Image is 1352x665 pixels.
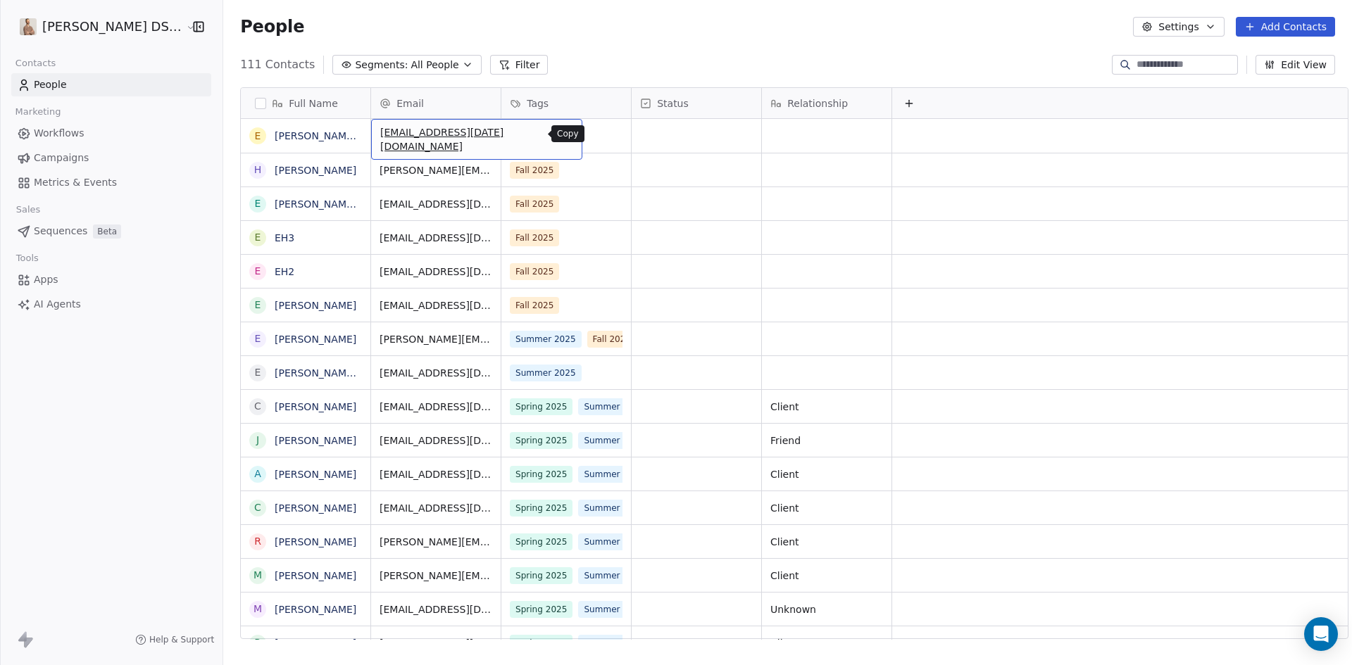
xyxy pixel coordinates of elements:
[1133,17,1224,37] button: Settings
[255,331,261,346] div: E
[557,128,579,139] p: Copy
[380,265,492,279] span: [EMAIL_ADDRESS][DOMAIN_NAME]
[17,15,177,39] button: [PERSON_NAME] DS Realty
[380,400,492,414] span: [EMAIL_ADDRESS][DOMAIN_NAME]
[380,332,492,346] span: [PERSON_NAME][EMAIL_ADDRESS][DOMAIN_NAME]
[770,535,883,549] span: Client
[275,334,356,345] a: [PERSON_NAME]
[93,224,121,239] span: Beta
[380,231,492,245] span: [EMAIL_ADDRESS][DOMAIN_NAME]
[255,129,261,144] div: E
[527,96,549,110] span: Tags
[34,297,81,312] span: AI Agents
[275,165,356,176] a: [PERSON_NAME]
[510,601,572,618] span: Spring 2025
[587,331,637,348] span: Fall 2025
[510,533,572,550] span: Spring 2025
[275,570,356,581] a: [PERSON_NAME]
[275,604,356,615] a: [PERSON_NAME]
[380,636,492,650] span: [EMAIL_ADDRESS][DOMAIN_NAME]
[135,634,214,645] a: Help & Support
[490,55,549,75] button: Filter
[510,263,559,280] span: Fall 2025
[255,298,261,312] div: E
[20,18,37,35] img: Daniel%20Simpson%20Social%20Media%20Profile%20Picture%201080x1080%20Option%201.png
[256,433,259,448] div: J
[275,198,415,210] a: [PERSON_NAME] Test [DATE]
[11,122,211,145] a: Workflows
[42,18,182,36] span: [PERSON_NAME] DS Realty
[241,119,371,640] div: grid
[254,399,261,414] div: C
[9,53,62,74] span: Contacts
[510,162,559,179] span: Fall 2025
[579,601,651,618] span: Summer 2025
[380,569,492,583] span: [PERSON_NAME][EMAIL_ADDRESS][DOMAIN_NAME]
[275,469,356,480] a: [PERSON_NAME]
[632,88,761,118] div: Status
[770,433,883,448] span: Friend
[770,400,883,414] span: Client
[1236,17,1335,37] button: Add Contacts
[380,125,548,153] span: [EMAIL_ADDRESS][DATE][DOMAIN_NAME]
[510,229,559,246] span: Fall 2025
[241,88,370,118] div: Full Name
[255,230,261,245] div: E
[11,171,211,194] a: Metrics & Events
[380,535,492,549] span: [PERSON_NAME][EMAIL_ADDRESS][DOMAIN_NAME]
[510,432,572,449] span: Spring 2025
[510,567,572,584] span: Spring 2025
[579,466,651,483] span: Summer 2025
[275,435,356,446] a: [PERSON_NAME]
[411,58,458,72] span: All People
[579,567,651,584] span: Summer 2025
[380,366,492,380] span: [EMAIL_ADDRESS][DATE][DATE][DOMAIN_NAME]
[10,199,46,220] span: Sales
[240,56,315,73] span: 111 Contacts
[380,501,492,515] span: [EMAIL_ADDRESS][DOMAIN_NAME]
[11,293,211,316] a: AI Agents
[255,264,261,279] div: E
[275,300,356,311] a: [PERSON_NAME]
[579,635,651,652] span: Summer 2025
[275,638,356,649] a: [PERSON_NAME]
[371,88,501,118] div: Email
[254,568,262,583] div: M
[254,602,262,616] div: M
[275,502,356,514] a: [PERSON_NAME]
[579,533,651,550] span: Summer 2025
[380,163,492,177] span: [PERSON_NAME][EMAIL_ADDRESS][DOMAIN_NAME]
[10,248,44,269] span: Tools
[34,77,67,92] span: People
[770,636,883,650] span: Client
[510,196,559,213] span: Fall 2025
[254,500,261,515] div: C
[9,101,67,122] span: Marketing
[275,536,356,547] a: [PERSON_NAME]
[254,467,261,481] div: A
[770,569,883,583] span: Client
[380,197,492,211] span: [EMAIL_ADDRESS][DATE][DOMAIN_NAME]
[34,272,58,287] span: Apps
[11,146,211,170] a: Campaigns
[275,232,294,243] a: EH3
[1256,55,1335,75] button: Edit View
[254,163,262,177] div: H
[510,297,559,314] span: Fall 2025
[510,500,572,517] span: Spring 2025
[579,432,651,449] span: Summer 2025
[255,196,261,211] div: E
[770,501,883,515] span: Client
[275,401,356,412] a: [PERSON_NAME]
[501,88,631,118] div: Tags
[355,58,408,72] span: Segments:
[34,224,87,239] span: Sequences
[11,268,211,291] a: Apps
[254,635,261,650] div: R
[510,466,572,483] span: Spring 2025
[240,16,304,37] span: People
[275,367,513,379] a: [PERSON_NAME] [DATE] & [DATE] Summer 2025
[510,331,582,348] span: Summer 2025
[380,298,492,312] span: [EMAIL_ADDRESS][DATE][DOMAIN_NAME]
[34,175,117,190] span: Metrics & Events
